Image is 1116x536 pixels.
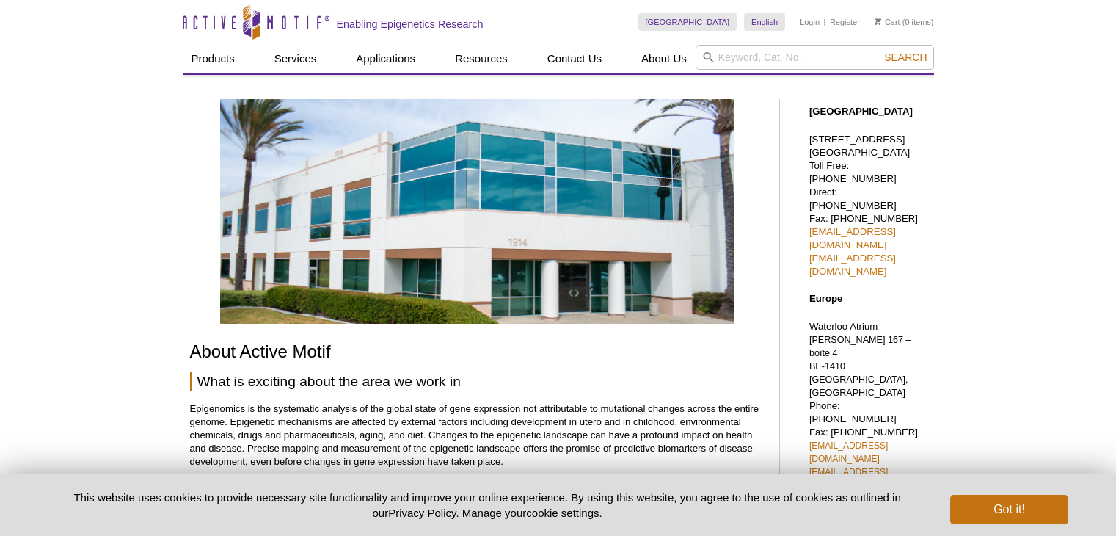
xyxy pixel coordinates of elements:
a: Products [183,45,244,73]
h2: What is exciting about the area we work in [190,372,765,391]
a: Register [830,17,860,27]
button: cookie settings [526,507,599,519]
span: [PERSON_NAME] 167 – boîte 4 BE-1410 [GEOGRAPHIC_DATA], [GEOGRAPHIC_DATA] [809,335,911,398]
a: [EMAIL_ADDRESS][DOMAIN_NAME] [809,253,896,277]
a: Services [266,45,326,73]
a: [EMAIL_ADDRESS][DOMAIN_NAME] [809,441,888,464]
a: Cart [875,17,900,27]
h1: About Active Motif [190,342,765,363]
a: Privacy Policy [388,507,456,519]
h2: Enabling Epigenetics Research [337,18,484,31]
a: English [744,13,785,31]
p: [STREET_ADDRESS] [GEOGRAPHIC_DATA] Toll Free: [PHONE_NUMBER] Direct: [PHONE_NUMBER] Fax: [PHONE_N... [809,133,927,278]
a: Contact Us [539,45,610,73]
p: This website uses cookies to provide necessary site functionality and improve your online experie... [48,490,927,521]
a: [EMAIL_ADDRESS][DOMAIN_NAME] [809,226,896,250]
img: Your Cart [875,18,881,25]
a: [EMAIL_ADDRESS][DOMAIN_NAME] [809,467,888,490]
input: Keyword, Cat. No. [696,45,934,70]
li: (0 items) [875,13,934,31]
a: Resources [446,45,517,73]
strong: Europe [809,293,842,304]
a: Login [800,17,820,27]
a: About Us [632,45,696,73]
a: Applications [347,45,424,73]
li: | [824,13,826,31]
p: Waterloo Atrium Phone: [PHONE_NUMBER] Fax: [PHONE_NUMBER] [809,320,927,505]
p: Epigenomics is the systematic analysis of the global state of gene expression not attributable to... [190,402,765,468]
span: Search [884,51,927,63]
button: Got it! [950,495,1068,524]
strong: [GEOGRAPHIC_DATA] [809,106,913,117]
button: Search [880,51,931,64]
a: [GEOGRAPHIC_DATA] [638,13,737,31]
